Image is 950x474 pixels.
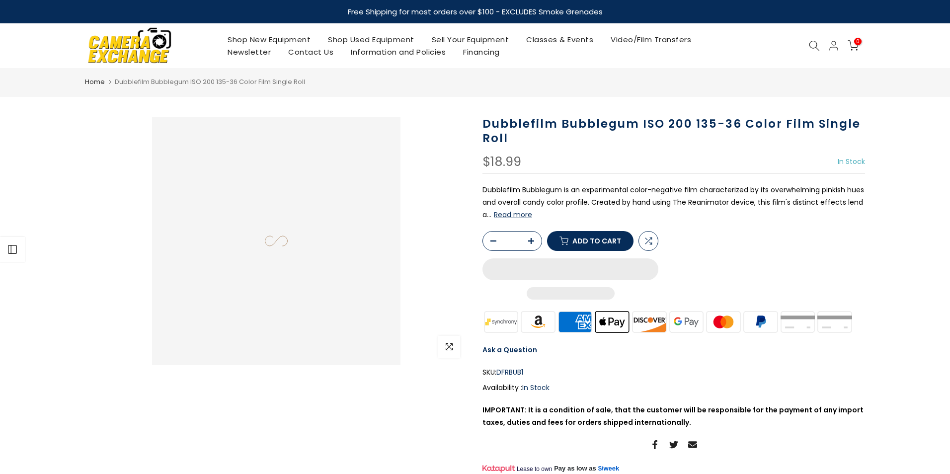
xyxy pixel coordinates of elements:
a: Information and Policies [342,46,455,58]
span: In Stock [838,157,865,166]
a: Ask a Question [482,345,537,355]
div: $18.99 [482,156,521,168]
a: Video/Film Transfers [602,33,700,46]
img: apple pay [594,310,631,334]
span: Add to cart [572,237,621,244]
button: Read more [494,210,532,219]
span: In Stock [522,383,550,393]
span: Dubblefilm Bubblegum ISO 200 135-36 Color Film Single Roll [115,77,305,86]
a: Shop New Equipment [219,33,319,46]
img: amazon payments [520,310,557,334]
img: discover [631,310,668,334]
a: Newsletter [219,46,280,58]
img: paypal [742,310,780,334]
strong: Free Shipping for most orders over $100 - EXCLUDES Smoke Grenades [348,6,603,17]
img: shopify pay [779,310,816,334]
img: american express [556,310,594,334]
a: Share on Email [688,439,697,451]
span: Lease to own [517,465,552,473]
span: Pay as low as [554,464,596,473]
a: Financing [455,46,509,58]
a: $/week [598,464,620,473]
button: Add to cart [547,231,633,251]
img: synchrony [482,310,520,334]
a: Share on Facebook [650,439,659,451]
div: SKU: [482,366,865,379]
a: 0 [848,40,859,51]
span: DFRBUB1 [496,366,523,379]
p: Dubblefilm Bubblegum is an experimental color-negative film characterized by its overwhelming pin... [482,184,865,222]
a: Share on Twitter [669,439,678,451]
span: 0 [854,38,862,45]
img: visa [816,310,854,334]
a: Classes & Events [518,33,602,46]
a: Contact Us [280,46,342,58]
strong: IMPORTANT: It is a condition of sale, that the customer will be responsible for the payment of an... [482,405,864,427]
img: google pay [668,310,705,334]
img: master [705,310,742,334]
a: Sell Your Equipment [423,33,518,46]
a: Shop Used Equipment [319,33,423,46]
div: Availability : [482,382,865,394]
a: Home [85,77,105,87]
h1: Dubblefilm Bubblegum ISO 200 135-36 Color Film Single Roll [482,117,865,146]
